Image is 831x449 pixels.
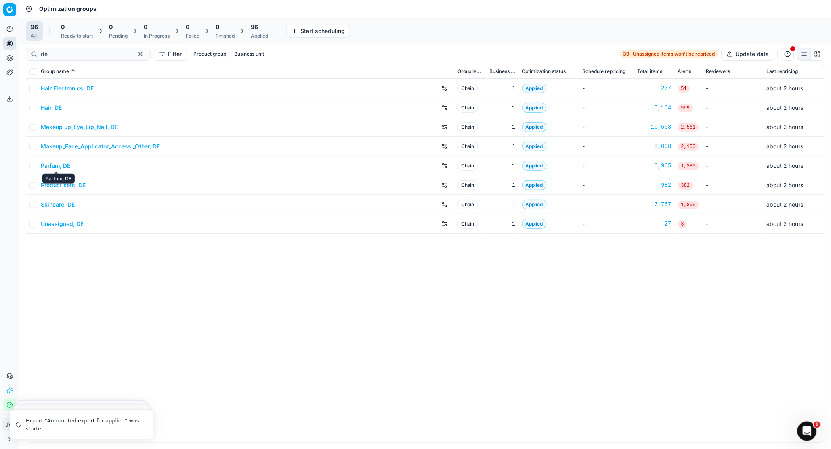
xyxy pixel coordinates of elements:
[26,417,143,432] div: Export "Automated export for applied" was started
[706,68,730,75] span: Reviewers
[638,123,672,131] a: 10,563
[767,123,804,130] span: about 2 hours
[490,162,516,170] div: 1
[703,195,764,214] td: -
[579,117,634,137] td: -
[457,161,478,171] span: Chain
[490,104,516,112] div: 1
[703,98,764,117] td: -
[522,142,547,151] span: Applied
[457,103,478,113] span: Chain
[678,104,693,112] span: 959
[457,122,478,132] span: Chain
[41,68,69,75] span: Group name
[678,68,692,75] span: Alerts
[490,142,516,150] div: 1
[231,49,267,59] button: Business unit
[638,181,672,189] a: 982
[41,142,160,150] a: Makeup_Face_Applicator_Access._Other, DE
[216,33,235,39] div: Finished
[39,5,97,13] nav: breadcrumb
[767,220,804,227] span: about 2 hours
[583,68,626,75] span: Schedule repricing
[579,195,634,214] td: -
[490,68,516,75] span: Business unit
[638,84,672,92] a: 277
[144,23,147,31] span: 0
[154,48,187,61] button: Filter
[457,142,478,151] span: Chain
[522,103,547,113] span: Applied
[61,33,93,39] div: Ready to start
[522,200,547,209] span: Applied
[638,142,672,150] a: 8,098
[722,48,774,61] button: Update data
[522,84,547,93] span: Applied
[638,162,672,170] a: 6,965
[3,418,16,431] button: JW
[522,180,547,190] span: Applied
[579,98,634,117] td: -
[41,181,86,189] a: Product sets, DE
[31,23,38,31] span: 96
[623,51,630,57] strong: 39
[522,122,547,132] span: Applied
[186,33,199,39] div: Failed
[620,50,718,58] a: 39Unassigned items won't be repriced
[703,79,764,98] td: -
[41,123,118,131] a: Makeup up_Eye_Lip_Nail, DE
[41,220,84,228] a: Unassigned, DE
[41,162,70,170] a: Parfum, DE
[42,174,75,184] div: Parfum, DE
[767,201,804,208] span: about 2 hours
[522,219,547,229] span: Applied
[69,67,77,75] button: Sorted by Group name ascending
[767,85,804,92] span: about 2 hours
[703,214,764,234] td: -
[457,180,478,190] span: Chain
[579,156,634,175] td: -
[490,220,516,228] div: 1
[216,23,219,31] span: 0
[31,33,38,39] div: All
[4,419,16,431] span: JW
[703,156,764,175] td: -
[39,5,97,13] span: Optimization groups
[579,79,634,98] td: -
[767,162,804,169] span: about 2 hours
[678,201,699,209] span: 1,866
[638,200,672,209] a: 7,757
[638,104,672,112] a: 5,164
[457,84,478,93] span: Chain
[490,123,516,131] div: 1
[144,33,170,39] div: In Progress
[638,220,672,228] a: 27
[814,422,821,428] span: 1
[41,84,94,92] a: Hair Electronics, DE
[579,137,634,156] td: -
[767,143,804,150] span: about 2 hours
[767,68,798,75] span: Last repricing
[767,182,804,188] span: about 2 hours
[41,200,75,209] a: Skincare, DE
[41,104,62,112] a: Hair, DE
[61,23,65,31] span: 0
[286,25,350,38] button: Start scheduling
[678,85,690,93] span: 51
[41,50,129,58] input: Search
[678,220,687,228] span: 3
[797,422,817,441] iframe: Intercom live chat
[522,161,547,171] span: Applied
[579,175,634,195] td: -
[490,200,516,209] div: 1
[490,181,516,189] div: 1
[638,68,663,75] span: Total items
